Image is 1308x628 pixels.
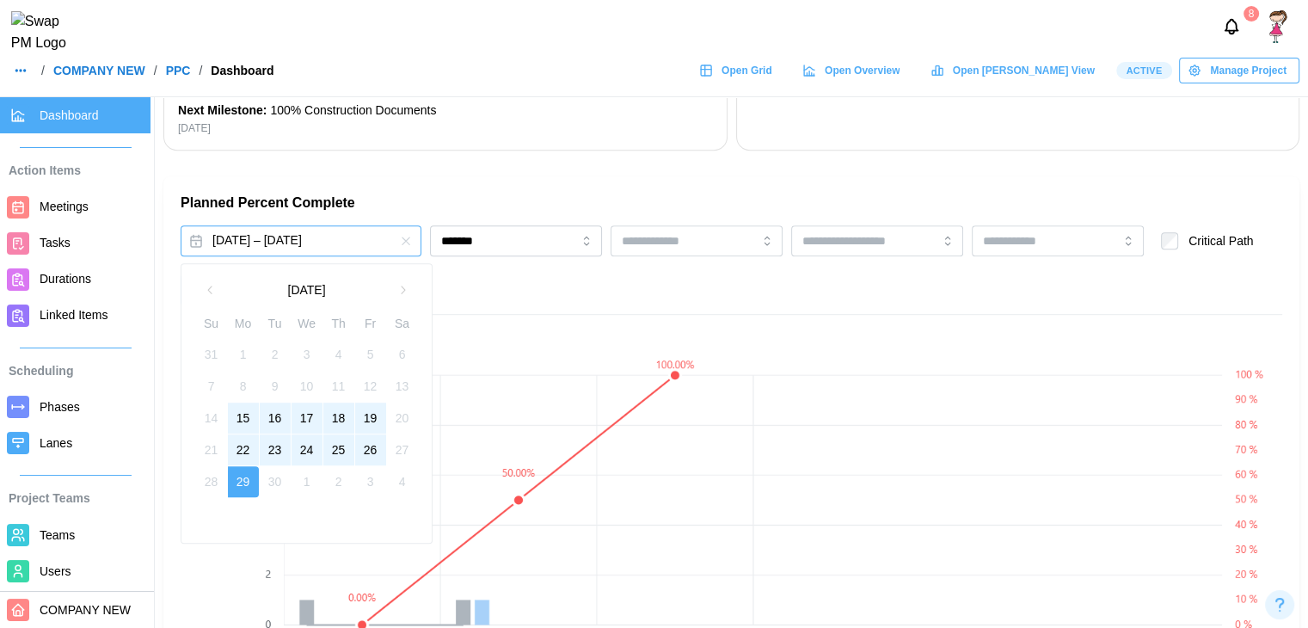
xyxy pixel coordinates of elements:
button: 8 September 2025 [228,371,259,402]
span: Lanes [40,436,72,450]
a: SShetty platform admin [1262,10,1294,43]
th: Sa [386,314,418,339]
div: / [41,65,45,77]
button: 2 September 2025 [260,339,291,370]
span: Open Overview [825,58,900,83]
div: 8 [1244,6,1259,22]
h2: Planned Percent Complete [181,194,1282,212]
span: Meetings [40,200,89,213]
button: 24 September 2025 [292,434,322,465]
button: 22 September 2025 [228,434,259,465]
button: 25 September 2025 [323,434,354,465]
button: 21 September 2025 [196,434,227,465]
button: 3 September 2025 [292,339,322,370]
img: Swap PM Logo [11,11,81,54]
div: Dashboard [211,65,273,77]
button: 17 September 2025 [292,403,322,434]
span: Durations [40,272,91,286]
th: Fr [354,314,386,339]
span: Active [1126,63,1162,78]
span: Teams [40,528,75,542]
th: Mo [227,314,259,339]
th: We [291,314,322,339]
button: 3 October 2025 [355,466,386,497]
button: 1 October 2025 [292,466,322,497]
button: 23 September 2025 [260,434,291,465]
div: Sep 14, 2025 – Sep 29, 2025 [181,263,433,544]
span: Tasks [40,236,71,249]
button: 9 September 2025 [260,371,291,402]
button: 30 September 2025 [260,466,291,497]
button: Notifications [1217,12,1246,41]
button: 6 September 2025 [387,339,418,370]
img: depositphotos_122830654-stock-illustration-little-girl-cute-character.jpg [1262,10,1294,43]
th: Th [322,314,354,339]
button: 2 October 2025 [323,466,354,497]
a: COMPANY NEW [53,65,145,77]
label: Critical Path [1178,232,1253,249]
span: Dashboard [40,108,99,122]
span: Open Grid [722,58,772,83]
button: 16 September 2025 [260,403,291,434]
div: / [199,65,202,77]
button: 5 September 2025 [355,339,386,370]
div: / [154,65,157,77]
button: 31 August 2025 [196,339,227,370]
div: [DATE] [178,120,720,137]
button: 13 September 2025 [387,371,418,402]
button: 12 September 2025 [355,371,386,402]
strong: Next Milestone: [178,103,267,117]
button: 7 September 2025 [196,371,227,402]
span: Users [40,564,71,578]
button: [DATE] [226,274,387,305]
button: 1 September 2025 [228,339,259,370]
th: Su [195,314,227,339]
span: Linked Items [40,308,107,322]
span: Open [PERSON_NAME] View [953,58,1095,83]
button: 28 September 2025 [196,466,227,497]
button: 15 September 2025 [228,403,259,434]
button: 10 September 2025 [292,371,322,402]
button: 20 September 2025 [387,403,418,434]
span: Phases [40,400,80,414]
button: 18 September 2025 [323,403,354,434]
th: Tu [259,314,291,339]
a: PPC [166,65,191,77]
button: 27 September 2025 [387,434,418,465]
span: Manage Project [1210,58,1287,83]
button: 4 September 2025 [323,339,354,370]
button: 4 October 2025 [387,466,418,497]
button: 29 September 2025 [228,466,259,497]
button: Sep 14, 2025 – Sep 29, 2025 [181,225,421,256]
button: 19 September 2025 [355,403,386,434]
button: 11 September 2025 [323,371,354,402]
button: 14 September 2025 [196,403,227,434]
span: COMPANY NEW [40,603,131,617]
div: 100% Construction Documents [178,102,720,120]
button: 26 September 2025 [355,434,386,465]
